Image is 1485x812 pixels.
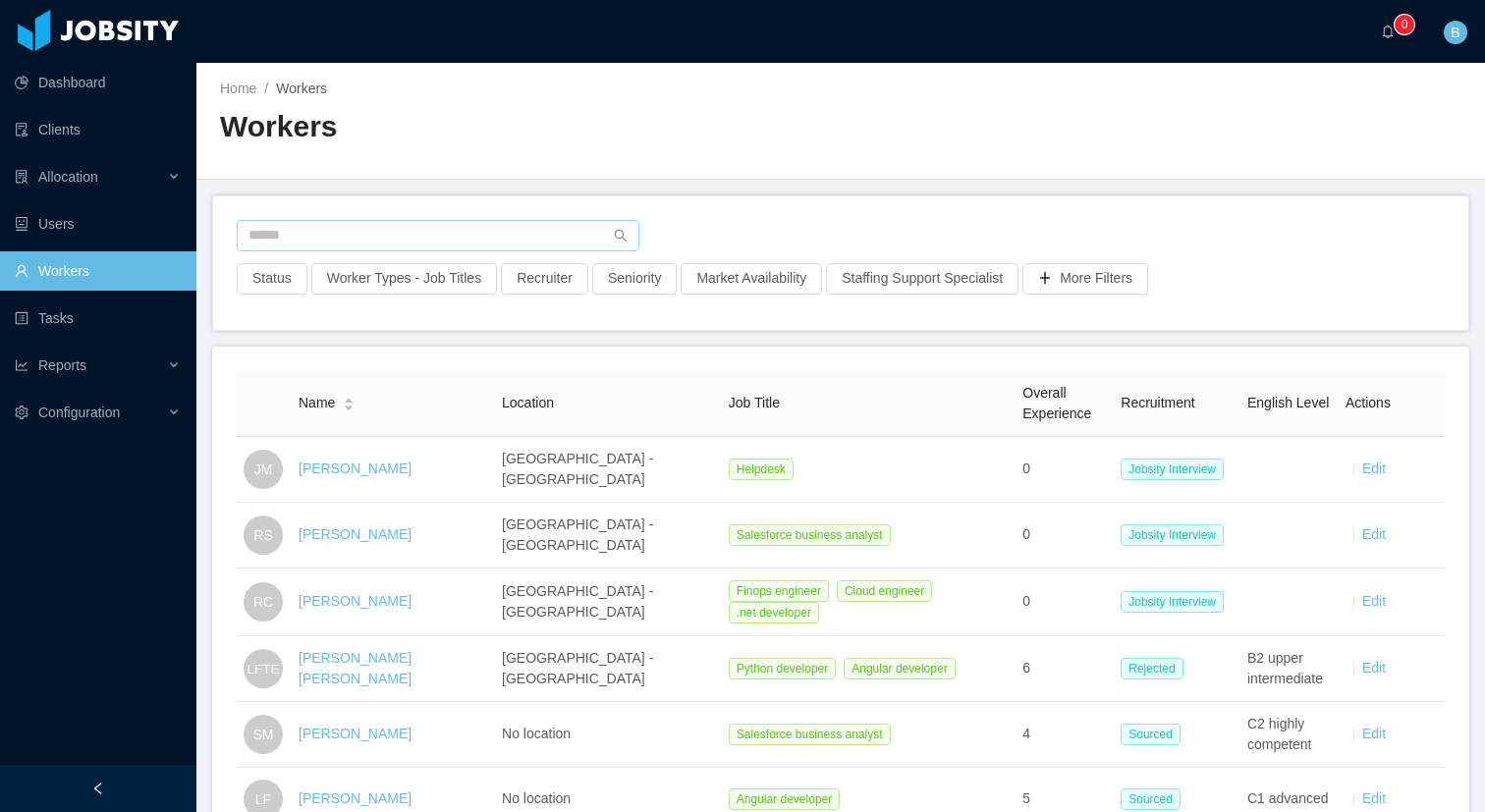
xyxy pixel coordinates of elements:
[38,357,86,373] span: Reports
[1121,395,1194,410] span: Recruitment
[729,658,836,679] span: Python developer
[494,636,721,702] td: [GEOGRAPHIC_DATA] - [GEOGRAPHIC_DATA]
[276,81,327,96] span: Workers
[344,403,355,408] i: icon: caret-down
[1362,726,1386,741] a: Edit
[1015,702,1113,768] td: 4
[837,580,932,602] span: Cloud engineer
[494,437,721,503] td: [GEOGRAPHIC_DATA] - [GEOGRAPHIC_DATA]
[844,658,955,679] span: Angular developer
[494,503,721,568] td: [GEOGRAPHIC_DATA] - [GEOGRAPHIC_DATA]
[264,81,268,96] span: /
[38,169,98,185] span: Allocation
[502,395,554,410] span: Location
[1121,724,1181,745] span: Sourced
[1121,460,1232,476] a: Jobsity Interview
[1022,385,1091,421] span: Overall Experience
[729,395,780,410] span: Job Title
[247,649,279,687] span: LFTE
[15,251,181,291] a: icon: userWorkers
[343,395,355,408] div: Sort
[1362,790,1386,806] a: Edit
[254,450,273,489] span: JM
[1121,790,1188,806] a: Sourced
[592,263,677,295] button: Seniority
[237,263,307,295] button: Status
[1362,460,1386,476] a: Edit
[299,393,335,413] span: Name
[729,602,819,623] span: .net developer
[501,263,588,295] button: Recruiter
[494,702,721,768] td: No location
[1395,15,1414,34] sup: 0
[1121,658,1182,679] span: Rejected
[220,107,841,147] h2: Workers
[1022,263,1148,295] button: icon: plusMore Filters
[15,358,28,372] i: icon: line-chart
[15,110,181,149] a: icon: auditClients
[15,298,181,338] a: icon: profileTasks
[15,170,28,184] i: icon: solution
[1121,726,1188,741] a: Sourced
[299,593,412,609] a: [PERSON_NAME]
[826,263,1018,295] button: Staffing Support Specialist
[1381,25,1395,38] i: icon: bell
[1121,660,1190,676] a: Rejected
[1121,591,1224,613] span: Jobsity Interview
[1015,503,1113,568] td: 0
[1121,593,1232,609] a: Jobsity Interview
[311,263,497,295] button: Worker Types - Job Titles
[729,459,794,480] span: Helpdesk
[1015,437,1113,503] td: 0
[220,81,256,96] a: Home
[299,650,412,686] a: [PERSON_NAME] [PERSON_NAME]
[681,263,822,295] button: Market Availability
[729,524,891,546] span: Salesforce business analyst
[1247,395,1329,410] span: English Level
[614,229,628,243] i: icon: search
[253,582,273,622] span: RC
[1121,526,1232,542] a: Jobsity Interview
[494,568,721,636] td: [GEOGRAPHIC_DATA] - [GEOGRAPHIC_DATA]
[1121,459,1224,480] span: Jobsity Interview
[299,526,412,542] a: [PERSON_NAME]
[38,405,120,420] span: Configuration
[1239,702,1338,768] td: C2 highly competent
[15,406,28,419] i: icon: setting
[1362,660,1386,676] a: Edit
[729,788,840,810] span: Angular developer
[253,715,274,754] span: SM
[1362,593,1386,609] a: Edit
[1015,568,1113,636] td: 0
[299,460,412,476] a: [PERSON_NAME]
[729,580,829,602] span: Finops engineer
[344,396,355,402] i: icon: caret-up
[15,204,181,244] a: icon: robotUsers
[299,726,412,741] a: [PERSON_NAME]
[15,63,181,102] a: icon: pie-chartDashboard
[1451,21,1459,44] span: B
[253,515,272,555] span: RS
[299,790,412,806] a: [PERSON_NAME]
[1121,524,1224,546] span: Jobsity Interview
[1346,395,1391,410] span: Actions
[729,724,891,745] span: Salesforce business analyst
[1121,788,1181,810] span: Sourced
[1362,526,1386,542] a: Edit
[1239,636,1338,702] td: B2 upper intermediate
[1015,636,1113,702] td: 6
